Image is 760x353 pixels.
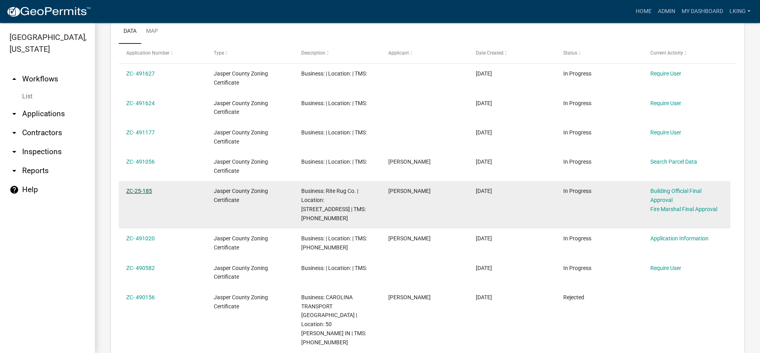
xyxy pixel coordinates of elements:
[476,100,492,106] span: 10/13/2025
[563,265,591,271] span: In Progress
[301,265,367,271] span: Business: | Location: | TMS:
[650,235,709,242] a: Application Information
[650,188,701,203] a: Building Official Final Approval
[650,129,681,136] a: Require User
[563,294,584,300] span: Rejected
[563,100,591,106] span: In Progress
[563,70,591,77] span: In Progress
[206,44,294,63] datatable-header-cell: Type
[726,4,754,19] a: LKING
[650,206,717,212] a: Fire Marshal Final Approval
[293,44,381,63] datatable-header-cell: Description
[650,265,681,271] a: Require User
[476,70,492,77] span: 10/13/2025
[126,159,155,165] a: ZC- 491056
[476,159,492,165] span: 10/10/2025
[9,166,19,176] i: arrow_drop_down
[141,19,163,44] a: Map
[476,235,492,242] span: 10/10/2025
[563,50,577,56] span: Status
[9,74,19,84] i: arrow_drop_up
[119,44,206,63] datatable-header-cell: Application Number
[214,100,268,115] span: Jasper County Zoning Certificate
[476,50,503,56] span: Date Created
[650,100,681,106] a: Require User
[388,235,431,242] span: Shirley Taylor-Estell
[563,188,591,194] span: In Progress
[214,235,268,251] span: Jasper County Zoning Certificate
[563,235,591,242] span: In Progress
[556,44,643,63] datatable-header-cell: Status
[301,100,367,106] span: Business: | Location: | TMS:
[476,294,492,300] span: 10/08/2025
[9,128,19,138] i: arrow_drop_down
[650,159,697,165] a: Search Parcel Data
[476,188,492,194] span: 10/10/2025
[214,294,268,310] span: Jasper County Zoning Certificate
[126,50,169,56] span: Application Number
[301,50,325,56] span: Description
[214,50,224,56] span: Type
[301,235,367,251] span: Business: | Location: | TMS: 082-00-02-002
[9,147,19,157] i: arrow_drop_down
[9,185,19,194] i: help
[643,44,730,63] datatable-header-cell: Current Activity
[9,109,19,119] i: arrow_drop_down
[301,159,367,165] span: Business: | Location: | TMS:
[476,129,492,136] span: 10/10/2025
[214,159,268,174] span: Jasper County Zoning Certificate
[563,129,591,136] span: In Progress
[126,70,155,77] a: ZC- 491627
[126,129,155,136] a: ZC- 491177
[650,70,681,77] a: Require User
[126,100,155,106] a: ZC- 491624
[678,4,726,19] a: My Dashboard
[126,294,155,300] a: ZC- 490156
[655,4,678,19] a: Admin
[301,129,367,136] span: Business: | Location: | TMS:
[214,70,268,86] span: Jasper County Zoning Certificate
[301,188,366,221] span: Business: Rite Rug Co. | Location: 175 FORDVILLE RD | TMS: 063-30-03-005
[388,294,431,300] span: Juan j pena
[650,50,683,56] span: Current Activity
[388,188,431,194] span: Kaitlyn Schuler
[388,50,409,56] span: Applicant
[301,294,366,345] span: Business: CAROLINA TRANSPORT SOUTH STATE | Location: 50 GEORGE WILLIAMS IN | TMS: 020-00-03-086
[119,19,141,44] a: Data
[633,4,655,19] a: Home
[301,70,367,77] span: Business: | Location: | TMS:
[563,159,591,165] span: In Progress
[476,265,492,271] span: 10/09/2025
[126,188,152,194] a: ZC-25-185
[126,235,155,242] a: ZC- 491020
[468,44,556,63] datatable-header-cell: Date Created
[388,159,431,165] span: Kaitlyn Schuler
[126,265,155,271] a: ZC- 490582
[381,44,468,63] datatable-header-cell: Applicant
[214,129,268,145] span: Jasper County Zoning Certificate
[214,265,268,280] span: Jasper County Zoning Certificate
[214,188,268,203] span: Jasper County Zoning Certificate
